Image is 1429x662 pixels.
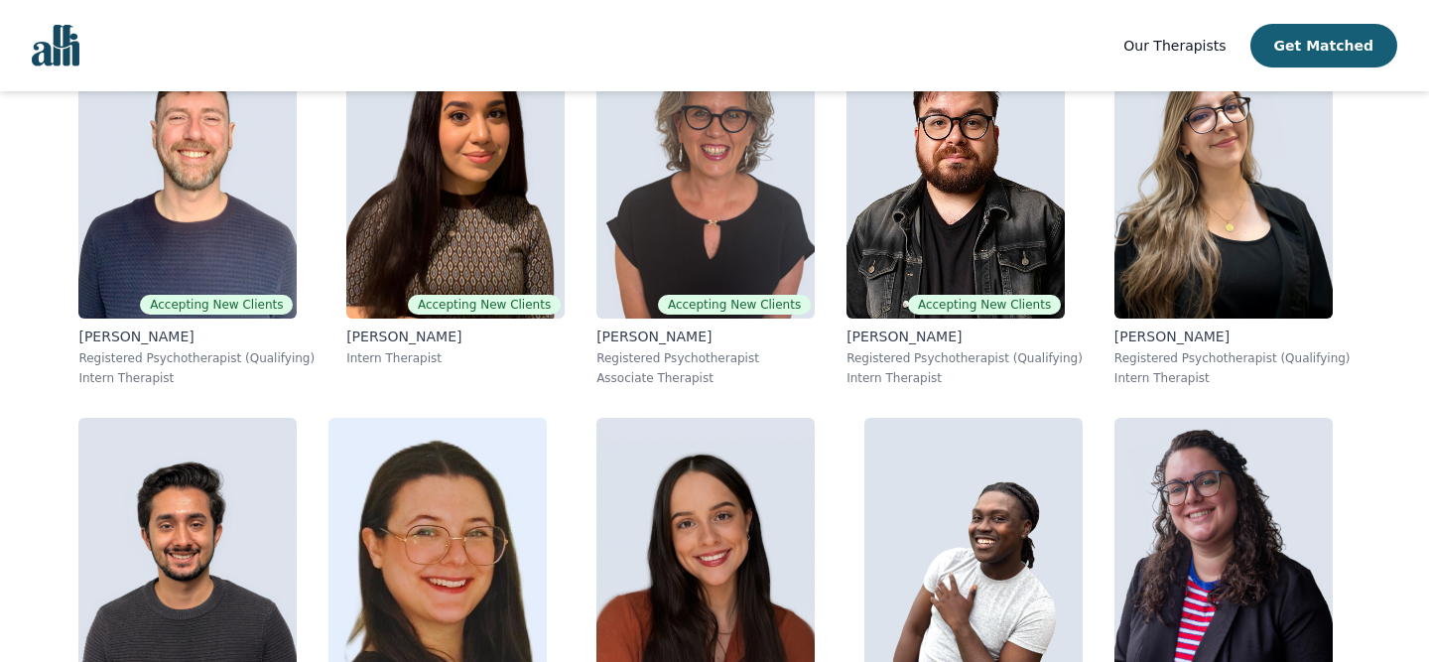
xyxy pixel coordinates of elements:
[846,327,1083,346] p: [PERSON_NAME]
[78,33,297,319] img: Ryan_Davis
[1123,38,1226,54] span: Our Therapists
[1099,17,1366,402] a: Joanna_Komisar[PERSON_NAME]Registered Psychotherapist (Qualifying)Intern Therapist
[32,25,79,66] img: alli logo
[846,370,1083,386] p: Intern Therapist
[596,327,815,346] p: [PERSON_NAME]
[846,350,1083,366] p: Registered Psychotherapist (Qualifying)
[346,327,565,346] p: [PERSON_NAME]
[596,33,815,319] img: Susan_Albaum
[596,350,815,366] p: Registered Psychotherapist
[1123,34,1226,58] a: Our Therapists
[346,350,565,366] p: Intern Therapist
[140,295,293,315] span: Accepting New Clients
[78,327,315,346] p: [PERSON_NAME]
[78,370,315,386] p: Intern Therapist
[63,17,330,402] a: Ryan_DavisAccepting New Clients[PERSON_NAME]Registered Psychotherapist (Qualifying)Intern Therapist
[1114,350,1351,366] p: Registered Psychotherapist (Qualifying)
[581,17,831,402] a: Susan_AlbaumAccepting New Clients[PERSON_NAME]Registered PsychotherapistAssociate Therapist
[831,17,1099,402] a: Freddie_GiovaneAccepting New Clients[PERSON_NAME]Registered Psychotherapist (Qualifying)Intern Th...
[78,350,315,366] p: Registered Psychotherapist (Qualifying)
[330,17,581,402] a: Heala_MaudoodiAccepting New Clients[PERSON_NAME]Intern Therapist
[908,295,1061,315] span: Accepting New Clients
[346,33,565,319] img: Heala_Maudoodi
[596,370,815,386] p: Associate Therapist
[846,33,1065,319] img: Freddie_Giovane
[1114,370,1351,386] p: Intern Therapist
[1250,24,1397,67] button: Get Matched
[408,295,561,315] span: Accepting New Clients
[1114,327,1351,346] p: [PERSON_NAME]
[658,295,811,315] span: Accepting New Clients
[1114,33,1333,319] img: Joanna_Komisar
